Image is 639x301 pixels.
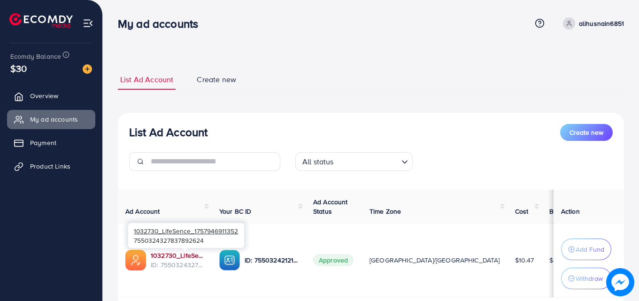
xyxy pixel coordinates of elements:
[30,91,58,100] span: Overview
[30,115,78,124] span: My ad accounts
[128,223,244,248] div: 7550324327837892624
[561,239,611,260] button: Add Fund
[7,157,95,176] a: Product Links
[219,207,252,216] span: Your BC ID
[337,153,398,169] input: Search for option
[83,64,92,74] img: image
[570,128,603,137] span: Create new
[576,273,603,284] p: Withdraw
[576,244,604,255] p: Add Fund
[125,207,160,216] span: Ad Account
[7,86,95,105] a: Overview
[30,162,70,171] span: Product Links
[10,62,27,75] span: $30
[151,260,204,270] span: ID: 7550324327837892624
[295,152,413,171] div: Search for option
[370,207,401,216] span: Time Zone
[151,251,204,260] a: 1032730_LifeSence_1757946911352
[606,268,634,296] img: image
[515,207,529,216] span: Cost
[561,207,580,216] span: Action
[515,255,534,265] span: $10.47
[7,133,95,152] a: Payment
[134,226,238,235] span: 1032730_LifeSence_1757946911352
[313,254,354,266] span: Approved
[561,268,611,289] button: Withdraw
[118,17,206,31] h3: My ad accounts
[219,250,240,270] img: ic-ba-acc.ded83a64.svg
[7,110,95,129] a: My ad accounts
[83,18,93,29] img: menu
[245,255,298,266] p: ID: 7550324212188069889
[129,125,208,139] h3: List Ad Account
[313,197,348,216] span: Ad Account Status
[120,74,173,85] span: List Ad Account
[9,13,73,28] img: logo
[125,250,146,270] img: ic-ads-acc.e4c84228.svg
[197,74,236,85] span: Create new
[370,255,500,265] span: [GEOGRAPHIC_DATA]/[GEOGRAPHIC_DATA]
[559,17,624,30] a: alihusnain6851
[30,138,56,147] span: Payment
[10,52,61,61] span: Ecomdy Balance
[560,124,613,141] button: Create new
[579,18,624,29] p: alihusnain6851
[300,155,336,169] span: All status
